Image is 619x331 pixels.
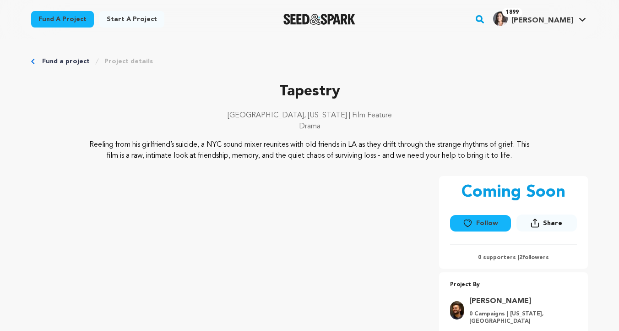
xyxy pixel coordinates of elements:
[99,11,164,28] a: Start a project
[42,57,90,66] a: Fund a project
[31,121,588,132] p: Drama
[491,10,588,29] span: Gabriella B.'s Profile
[31,110,588,121] p: [GEOGRAPHIC_DATA], [US_STATE] | Film Feature
[511,17,573,24] span: [PERSON_NAME]
[450,215,510,232] button: Follow
[469,310,571,325] p: 0 Campaigns | [US_STATE], [GEOGRAPHIC_DATA]
[491,10,588,26] a: Gabriella B.'s Profile
[516,215,577,235] span: Share
[283,14,355,25] a: Seed&Spark Homepage
[493,11,508,26] img: headshot%20screenshot.jpg
[519,255,522,260] span: 2
[469,296,571,307] a: Goto Stephen Marsiano profile
[104,57,153,66] a: Project details
[493,11,573,26] div: Gabriella B.'s Profile
[87,139,532,161] p: Reeling from his girlfriend’s suicide, a NYC sound mixer reunites with old friends in LA as they ...
[543,219,562,228] span: Share
[31,11,94,28] a: Fund a project
[502,8,522,17] span: 1899
[31,57,588,66] div: Breadcrumb
[450,280,577,290] p: Project By
[516,215,577,232] button: Share
[31,81,588,103] p: Tapestry
[462,183,565,202] p: Coming Soon
[283,14,355,25] img: Seed&Spark Logo Dark Mode
[450,254,577,261] p: 0 supporters | followers
[450,301,464,320] img: 63176b0d495ccc68.jpg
